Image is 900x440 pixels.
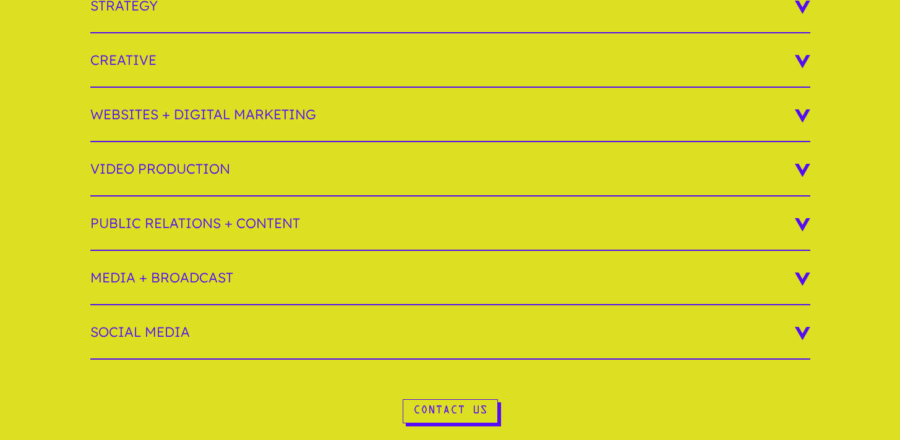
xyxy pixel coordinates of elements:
[90,33,810,88] h3: Creative
[90,88,810,142] h3: Websites + Digital Marketing
[90,142,810,197] h3: Video Production
[403,399,498,423] a: Contact Us
[90,197,810,251] h3: Public Relations + Content
[90,305,810,360] h3: Social Media
[90,251,810,305] h3: Media + Broadcast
